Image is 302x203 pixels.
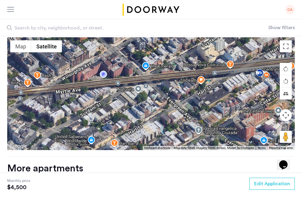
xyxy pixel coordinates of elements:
[9,142,29,150] a: Open this area in Google Maps (opens a new window)
[7,178,30,184] span: Monthly price
[122,4,181,16] img: logo
[280,63,292,75] button: Rotate map clockwise
[7,184,30,191] span: $4,500
[268,24,295,31] button: Show or hide filters
[144,146,170,150] button: Keyboard shortcuts
[280,75,292,87] button: Rotate map counterclockwise
[174,146,254,149] span: Map data ©2025 Imagery ©2025 Airbus, Maxar Technologies
[249,178,295,190] button: button
[10,40,31,52] button: Show street map
[280,131,292,143] button: Drag Pegman onto the map to open Street View
[280,109,292,121] button: Map camera controls
[277,152,296,170] iframe: chat widget
[14,24,229,32] span: Search by city, neighborhood, or street.
[31,40,62,52] button: Show satellite imagery
[9,142,29,150] img: Google
[280,88,292,100] button: Tilt map
[7,162,295,174] div: More apartments
[280,40,292,52] button: Toggle fullscreen view
[269,146,293,150] a: Report a map error
[258,146,265,150] a: Terms (opens in new tab)
[254,180,290,187] span: Edit Application
[122,4,181,16] a: Cazamio logo
[285,5,295,14] div: CA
